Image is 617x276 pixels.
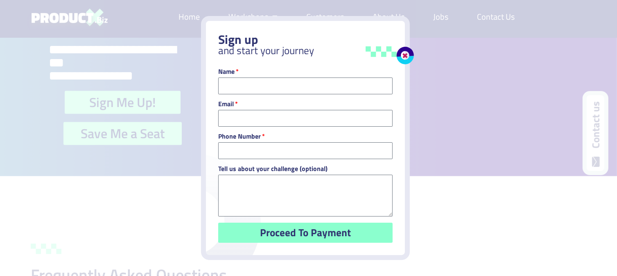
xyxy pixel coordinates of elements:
[218,165,328,175] label: Tell us about your challenge (optional)
[218,100,238,110] label: Email
[218,33,393,46] h2: Sign up
[218,223,393,243] button: Proceed To Payment
[218,68,239,78] label: Name
[387,38,416,66] a: Close
[218,68,393,249] form: Fixed Contact Form LP
[218,46,393,56] h3: and start your journey
[260,228,351,238] span: Proceed To Payment
[218,133,265,142] label: Phone Number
